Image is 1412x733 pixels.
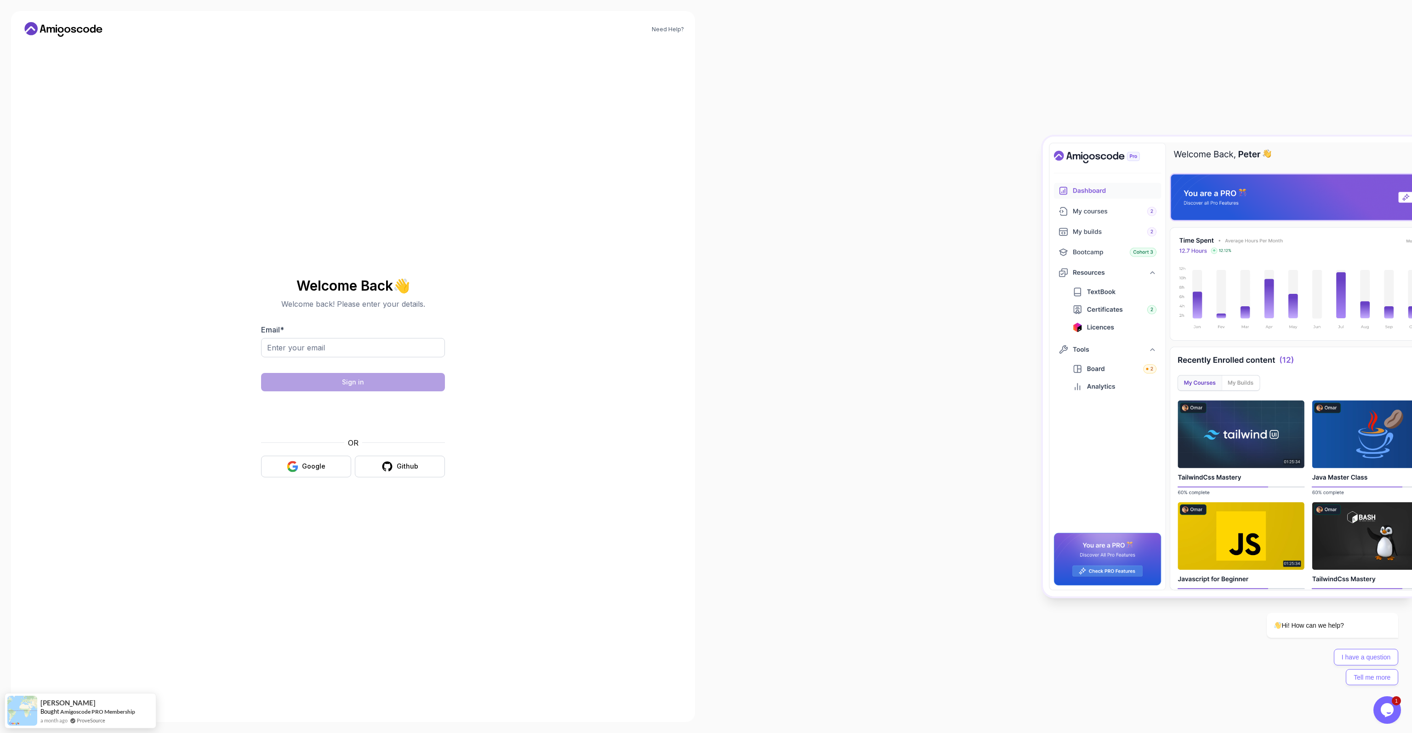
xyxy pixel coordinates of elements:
[261,325,284,334] label: Email *
[40,699,96,707] span: [PERSON_NAME]
[40,716,68,724] span: a month ago
[1043,137,1412,596] img: Amigoscode Dashboard
[1373,696,1403,724] iframe: chat widget
[60,708,135,715] a: Amigoscode PRO Membership
[1237,530,1403,692] iframe: chat widget
[393,278,410,292] span: 👋
[284,397,422,432] iframe: Widget contendo caixa de seleção para desafio de segurança hCaptcha
[22,22,105,37] a: Home link
[40,708,59,715] span: Bought
[7,696,37,726] img: provesource social proof notification image
[261,278,445,293] h2: Welcome Back
[348,437,359,448] p: OR
[261,338,445,357] input: Enter your email
[397,462,418,471] div: Github
[261,456,351,477] button: Google
[261,298,445,309] p: Welcome back! Please enter your details.
[652,26,684,33] a: Need Help?
[342,378,364,387] div: Sign in
[355,456,445,477] button: Github
[77,716,105,724] a: ProveSource
[261,373,445,391] button: Sign in
[302,462,325,471] div: Google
